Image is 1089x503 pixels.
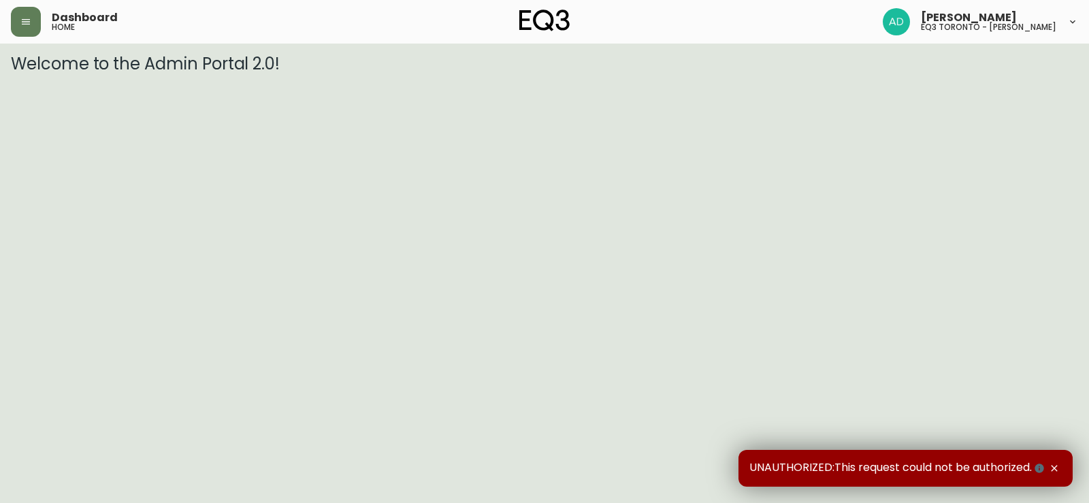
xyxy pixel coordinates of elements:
[883,8,910,35] img: 5042b7eed22bbf7d2bc86013784b9872
[749,461,1047,476] span: UNAUTHORIZED:This request could not be authorized.
[52,23,75,31] h5: home
[11,54,1078,74] h3: Welcome to the Admin Portal 2.0!
[52,12,118,23] span: Dashboard
[921,12,1017,23] span: [PERSON_NAME]
[921,23,1056,31] h5: eq3 toronto - [PERSON_NAME]
[519,10,570,31] img: logo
